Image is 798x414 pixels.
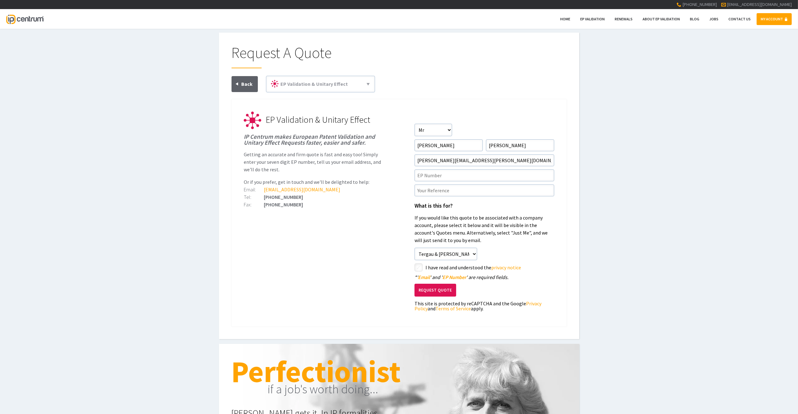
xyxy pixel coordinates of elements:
[615,17,633,21] span: Renewals
[244,194,384,199] div: [PHONE_NUMBER]
[244,194,264,199] div: Tel:
[415,184,554,196] input: Your Reference
[576,13,609,25] a: EP Validation
[244,202,264,207] div: Fax:
[486,139,554,151] input: Surname
[232,76,258,92] a: Back
[415,154,554,166] input: Email
[232,356,567,386] h1: Perfectionist
[281,81,348,87] span: EP Validation & Unitary Effect
[415,214,554,244] p: If you would like this quote to be associated with a company account, please select it below and ...
[418,274,430,280] span: Email
[727,2,792,7] a: [EMAIL_ADDRESS][DOMAIN_NAME]
[244,134,384,146] h1: IP Centrum makes European Patent Validation and Unitary Effect Requests faster, easier and safer.
[415,203,554,209] h1: What is this for?
[6,9,43,29] a: IP Centrum
[705,13,722,25] a: Jobs
[244,151,384,173] p: Getting an accurate and firm quote is fast and easy too! Simply enter your seven digit EP number,...
[580,17,605,21] span: EP Validation
[244,187,264,192] div: Email:
[709,17,718,21] span: Jobs
[232,45,567,68] h1: Request A Quote
[682,2,717,7] span: [PHONE_NUMBER]
[611,13,637,25] a: Renewals
[643,17,680,21] span: About EP Validation
[242,81,253,87] span: Back
[269,79,372,90] a: EP Validation & Unitary Effect
[266,114,371,125] span: EP Validation & Unitary Effect
[425,263,554,272] label: I have read and understood the
[244,202,384,207] div: [PHONE_NUMBER]
[491,264,521,271] a: privacy notice
[415,275,554,280] div: ' ' and ' ' are required fields.
[556,13,574,25] a: Home
[244,178,384,186] p: Or if you prefer, get in touch and we'll be delighted to help:
[639,13,684,25] a: About EP Validation
[724,13,755,25] a: Contact Us
[264,186,341,193] a: [EMAIL_ADDRESS][DOMAIN_NAME]
[436,305,471,312] a: Terms of Service
[415,300,541,312] a: Privacy Policy
[560,17,570,21] span: Home
[415,139,483,151] input: First Name
[415,169,554,181] input: EP Number
[728,17,751,21] span: Contact Us
[686,13,703,25] a: Blog
[415,263,423,272] label: styled-checkbox
[415,284,456,297] button: Request Quote
[757,13,792,25] a: MY ACCOUNT
[690,17,699,21] span: Blog
[415,301,554,311] div: This site is protected by reCAPTCHA and the Google and apply.
[268,380,567,398] h2: if a job's worth doing...
[442,274,466,280] span: EP Number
